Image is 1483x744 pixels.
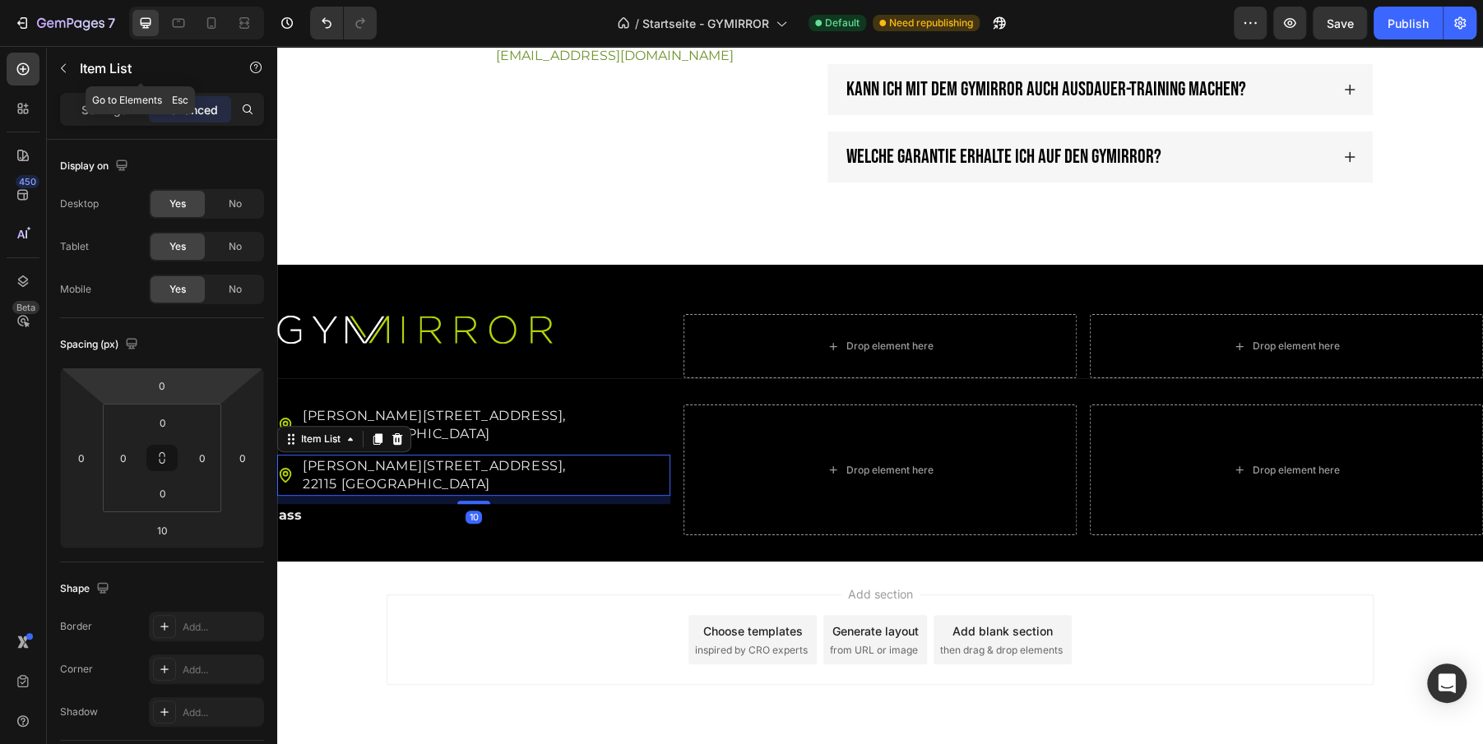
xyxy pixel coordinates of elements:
span: Add section [564,539,642,557]
button: Save [1313,7,1367,39]
input: 0px [146,481,179,506]
span: Yes [169,196,186,211]
input: 0 [69,446,94,470]
input: 10 [146,518,178,543]
div: Shape [60,578,113,600]
div: Drop element here [569,293,656,307]
div: Beta [12,301,39,314]
input: 0px [111,446,136,470]
input: 0 [146,373,178,398]
button: Publish [1374,7,1443,39]
span: Need republishing [889,16,973,30]
input: 0px [146,410,179,435]
p: 22115 [GEOGRAPHIC_DATA] [25,379,289,397]
p: 22115 [GEOGRAPHIC_DATA] [25,429,289,447]
p: Welche Garantie erhalte ich auf den GYMIRROR? [569,96,884,126]
span: Yes [169,282,186,297]
div: Drop element here [976,418,1063,431]
p: ass [2,460,392,479]
div: Display on [60,155,132,178]
div: Border [60,619,92,634]
span: / [635,15,639,32]
span: Yes [169,239,186,254]
div: Publish [1388,15,1429,32]
p: Advanced [162,101,218,118]
div: Add... [183,705,260,720]
div: Rich Text Editor. Editing area: main [23,358,291,400]
span: No [229,196,242,211]
span: No [229,282,242,297]
div: Add... [183,663,260,677]
div: Add blank section [675,576,776,594]
div: Undo/Redo [310,7,377,39]
p: 7 [108,13,115,33]
div: Open Intercom Messenger [1427,663,1467,703]
div: Spacing (px) [60,334,141,356]
div: Generate layout [555,576,642,594]
div: 10 [188,464,205,478]
span: then drag & drop elements [663,597,786,612]
div: 450 [16,175,39,188]
div: Tablet [60,239,89,254]
div: Corner [60,662,93,677]
div: Choose templates [426,576,526,594]
span: Startseite - GYMIRROR [642,15,769,32]
span: No [229,239,242,254]
div: Add... [183,620,260,635]
button: 7 [7,7,123,39]
p: [PERSON_NAME][STREET_ADDRESS], [25,411,289,429]
input: 0 [230,446,255,470]
div: Desktop [60,196,99,211]
div: Drop element here [569,418,656,431]
span: Save [1327,16,1354,30]
iframe: Design area [277,46,1483,744]
p: Item List [80,58,220,78]
div: Shadow [60,705,98,719]
div: Mobile [60,282,91,297]
div: Item List [21,386,67,400]
p: [PERSON_NAME][STREET_ADDRESS], [25,361,289,379]
span: inspired by CRO experts [418,597,531,612]
div: Drop element here [976,293,1063,307]
span: Default [825,16,860,30]
span: from URL or image [553,597,641,612]
p: Settings [81,101,127,118]
input: 0px [190,446,215,470]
